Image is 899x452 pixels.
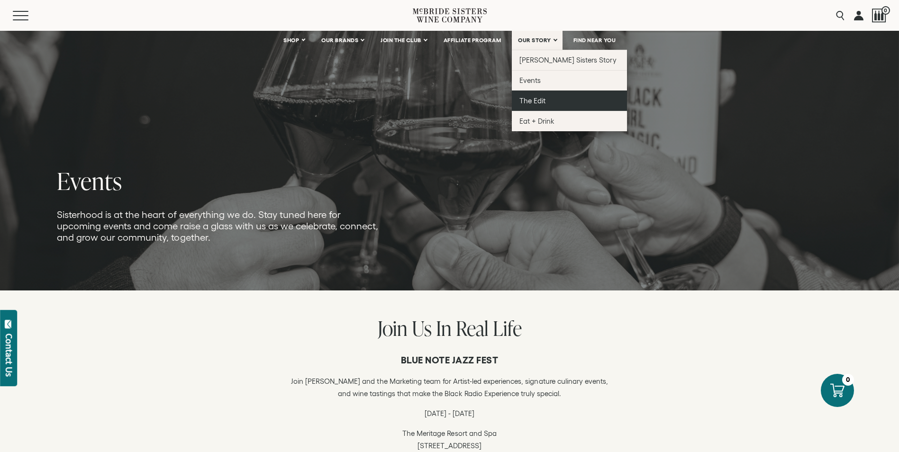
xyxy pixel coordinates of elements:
a: JOIN THE CLUB [374,31,433,50]
a: SHOP [277,31,310,50]
span: Life [493,314,522,342]
a: The Edit [512,90,627,111]
span: SHOP [283,37,300,44]
a: Eat + Drink [512,111,627,131]
div: 0 [842,374,854,386]
span: 0 [881,6,890,15]
p: Sisterhood is at the heart of everything we do. Stay tuned here for upcoming events and come rais... [57,209,383,243]
p: Join [PERSON_NAME] and the Marketing team for Artist-led experiences, signature culinary events, ... [286,375,613,400]
h6: Blue Note Jazz Fest [286,354,613,366]
a: Events [512,70,627,90]
span: JOIN THE CLUB [381,37,421,44]
span: FIND NEAR YOU [573,37,616,44]
span: [PERSON_NAME] Sisters Story [519,56,617,64]
span: Events [57,164,122,197]
span: Real [456,314,489,342]
span: OUR STORY [518,37,551,44]
span: In [436,314,452,342]
span: Eat + Drink [519,117,554,125]
span: OUR BRANDS [321,37,358,44]
a: OUR BRANDS [315,31,370,50]
span: Join [378,314,408,342]
p: [DATE] - [DATE] [286,407,613,420]
button: Mobile Menu Trigger [13,11,47,20]
span: Us [412,314,432,342]
a: AFFILIATE PROGRAM [437,31,508,50]
span: The Edit [519,97,545,105]
a: FIND NEAR YOU [567,31,622,50]
a: [PERSON_NAME] Sisters Story [512,50,627,70]
span: AFFILIATE PROGRAM [444,37,501,44]
div: Contact Us [4,334,14,377]
span: Events [519,76,541,84]
a: OUR STORY [512,31,563,50]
